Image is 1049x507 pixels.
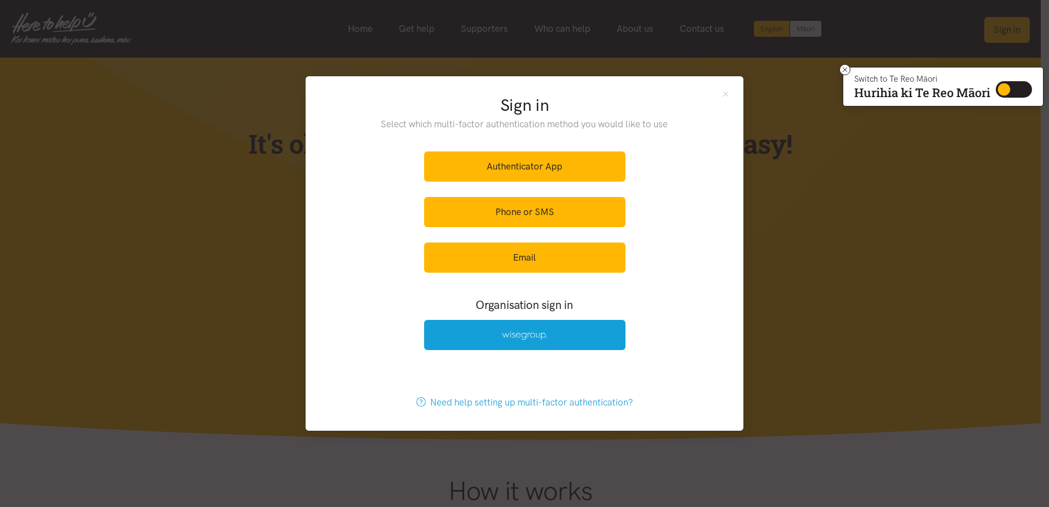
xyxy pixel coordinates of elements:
[424,151,625,182] a: Authenticator App
[359,94,691,117] h2: Sign in
[424,243,625,273] a: Email
[502,331,547,340] img: Wise Group
[854,76,990,82] p: Switch to Te Reo Māori
[394,297,655,313] h3: Organisation sign in
[359,117,691,132] p: Select which multi-factor authentication method you would like to use
[405,387,645,418] a: Need help setting up multi-factor authentication?
[854,88,990,98] p: Hurihia ki Te Reo Māori
[721,89,730,99] button: Close
[424,197,625,227] a: Phone or SMS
